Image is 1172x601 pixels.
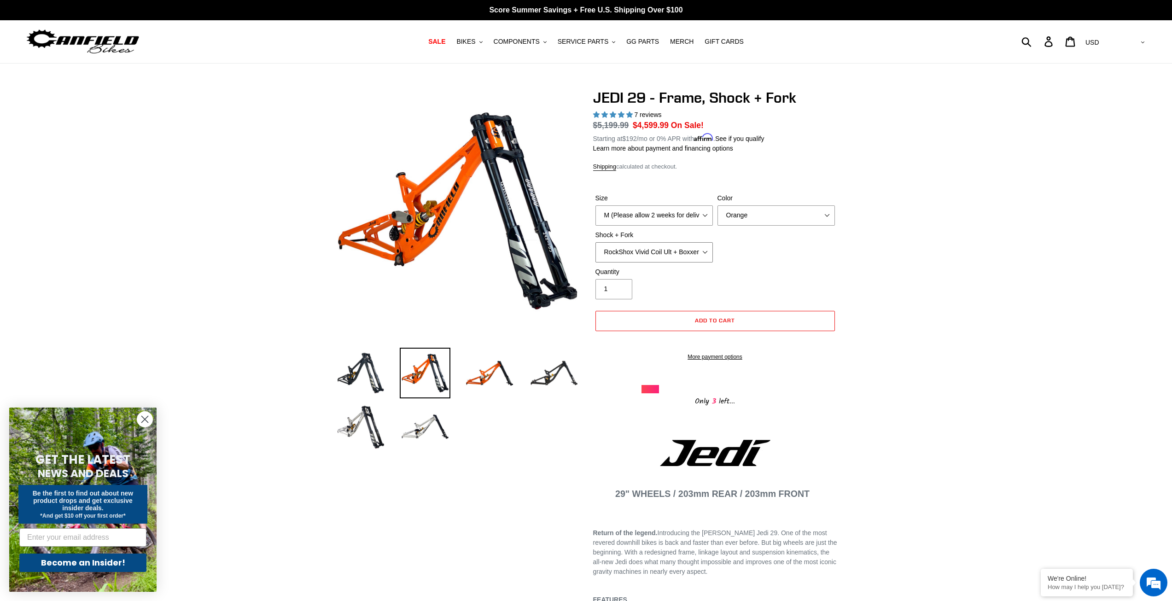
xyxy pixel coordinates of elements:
[670,38,694,46] span: MERCH
[25,27,140,56] img: Canfield Bikes
[705,38,744,46] span: GIFT CARDS
[593,529,658,537] b: Return of the legend.
[626,38,659,46] span: GG PARTS
[700,35,748,48] a: GIFT CARDS
[595,353,835,361] a: More payment options
[19,554,146,572] button: Become an Insider!
[622,35,664,48] a: GG PARTS
[665,35,698,48] a: MERCH
[33,490,134,512] span: Be the first to find out about new product drops and get exclusive insider deals.
[494,38,540,46] span: COMPONENTS
[400,348,450,398] img: Load image into Gallery viewer, JEDI 29 - Frame, Shock + Fork
[593,121,629,130] s: $5,199.99
[593,163,617,171] a: Shipping
[593,529,837,575] span: Introducing the [PERSON_NAME] Jedi 29. One of the most revered downhill bikes is back and faster ...
[38,466,128,481] span: NEWS AND DEALS
[1048,575,1126,582] div: We're Online!
[553,35,620,48] button: SERVICE PARTS
[400,401,450,452] img: Load image into Gallery viewer, JEDI 29 - Frame, Shock + Fork
[694,134,713,141] span: Affirm
[595,193,713,203] label: Size
[615,489,810,499] span: 29" WHEELS / 203mm REAR / 203mm FRONT
[595,311,835,331] button: Add to cart
[715,135,764,142] a: See if you qualify - Learn more about Affirm Financing (opens in modal)
[595,230,713,240] label: Shock + Fork
[424,35,450,48] a: SALE
[40,513,125,519] span: *And get $10 off your first order*
[35,451,130,468] span: GET THE LATEST
[717,193,835,203] label: Color
[695,317,735,324] span: Add to cart
[428,38,445,46] span: SALE
[633,121,669,130] span: $4,599.99
[452,35,487,48] button: BIKES
[137,411,153,427] button: Close dialog
[464,348,515,398] img: Load image into Gallery viewer, JEDI 29 - Frame, Shock + Fork
[1026,31,1050,52] input: Search
[489,35,551,48] button: COMPONENTS
[593,145,733,152] a: Learn more about payment and financing options
[558,38,608,46] span: SERVICE PARTS
[456,38,475,46] span: BIKES
[529,348,579,398] img: Load image into Gallery viewer, JEDI 29 - Frame, Shock + Fork
[1048,583,1126,590] p: How may I help you today?
[634,111,661,118] span: 7 reviews
[335,348,386,398] img: Load image into Gallery viewer, JEDI 29 - Frame, Shock + Fork
[19,528,146,547] input: Enter your email address
[709,396,719,407] span: 3
[593,132,764,144] p: Starting at /mo or 0% APR with .
[593,162,837,171] div: calculated at checkout.
[641,393,789,408] div: Only left...
[593,89,837,106] h1: JEDI 29 - Frame, Shock + Fork
[671,119,704,131] span: On Sale!
[622,135,636,142] span: $192
[595,267,713,277] label: Quantity
[593,111,635,118] span: 5.00 stars
[335,401,386,452] img: Load image into Gallery viewer, JEDI 29 - Frame, Shock + Fork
